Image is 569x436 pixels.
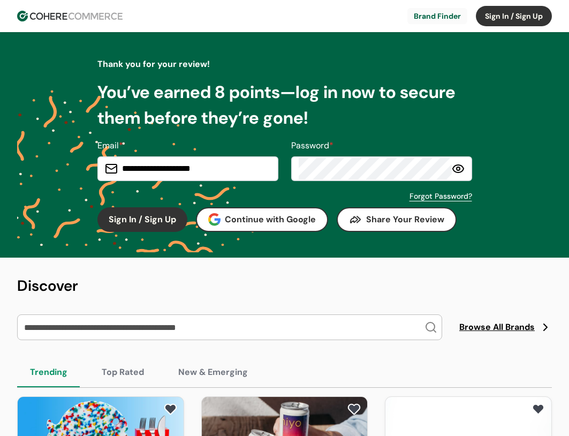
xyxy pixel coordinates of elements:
p: You’ve earned 8 points—log in now to secure them before they’re gone! [97,79,472,131]
button: Sign In / Sign Up [476,6,552,26]
button: Trending [17,357,80,387]
span: Password [291,140,329,151]
button: Share Your Review [337,207,457,232]
a: Forgot Password? [409,191,472,202]
button: New & Emerging [165,357,261,387]
div: Continue with Google [208,213,316,226]
button: add to favorite [162,401,179,417]
button: add to favorite [529,401,547,417]
img: Cohere Logo [17,11,123,21]
p: Thank you for your review! [97,58,472,71]
span: Email [97,140,119,151]
button: Top Rated [89,357,157,387]
button: add to favorite [345,401,363,417]
span: Discover [17,276,78,296]
button: Continue with Google [196,207,329,232]
span: Browse All Brands [459,321,535,334]
button: Sign In / Sign Up [97,207,187,232]
a: Browse All Brands [459,321,552,334]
